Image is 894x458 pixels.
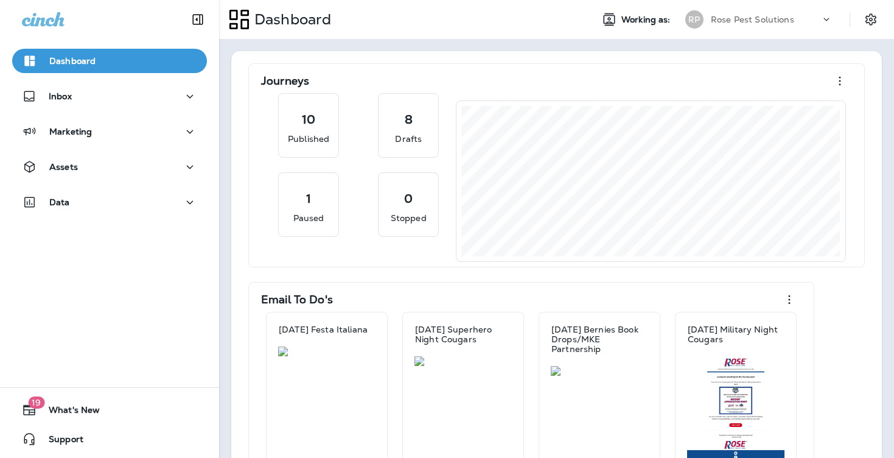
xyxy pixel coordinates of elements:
[391,212,427,224] p: Stopped
[12,398,207,422] button: 19What's New
[37,405,100,420] span: What's New
[279,325,368,334] p: [DATE] Festa Italiana
[12,119,207,144] button: Marketing
[37,434,83,449] span: Support
[685,10,704,29] div: RP
[49,56,96,66] p: Dashboard
[395,133,422,145] p: Drafts
[551,366,648,376] img: 369a3646-3699-4e33-8a14-7bc3c8275d2d.jpg
[12,190,207,214] button: Data
[621,15,673,25] span: Working as:
[261,294,333,306] p: Email To Do's
[49,162,78,172] p: Assets
[28,396,44,409] span: 19
[181,7,215,32] button: Collapse Sidebar
[250,10,331,29] p: Dashboard
[49,197,70,207] p: Data
[688,325,784,344] p: [DATE] Military Night Cougars
[860,9,882,30] button: Settings
[711,15,794,24] p: Rose Pest Solutions
[12,84,207,108] button: Inbox
[261,75,309,87] p: Journeys
[551,325,648,354] p: [DATE] Bernies Book Drops/MKE Partnership
[12,49,207,73] button: Dashboard
[306,192,311,205] p: 1
[414,356,512,366] img: 6419d6da-a512-4e8f-a64a-b6633e69cbab.jpg
[49,127,92,136] p: Marketing
[405,113,413,125] p: 8
[302,113,315,125] p: 10
[12,155,207,179] button: Assets
[293,212,324,224] p: Paused
[288,133,329,145] p: Published
[278,347,375,356] img: 0cb951fe-2e7f-4c34-8612-3fa70e4d97d2.jpg
[404,192,413,205] p: 0
[12,427,207,451] button: Support
[415,325,511,344] p: [DATE] Superhero Night Cougars
[49,91,72,101] p: Inbox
